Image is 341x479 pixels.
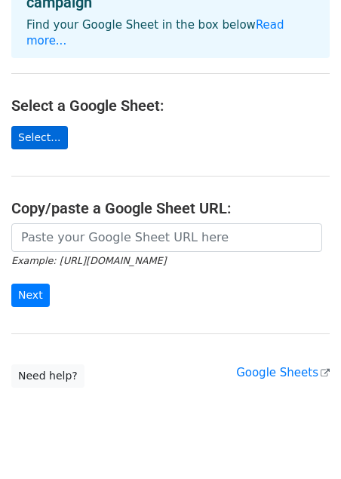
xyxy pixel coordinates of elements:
h4: Select a Google Sheet: [11,97,330,115]
a: Google Sheets [236,366,330,379]
a: Read more... [26,18,284,48]
input: Paste your Google Sheet URL here [11,223,322,252]
p: Find your Google Sheet in the box below [26,17,315,49]
small: Example: [URL][DOMAIN_NAME] [11,255,166,266]
iframe: Chat Widget [266,407,341,479]
a: Select... [11,126,68,149]
input: Next [11,284,50,307]
a: Need help? [11,364,84,388]
h4: Copy/paste a Google Sheet URL: [11,199,330,217]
